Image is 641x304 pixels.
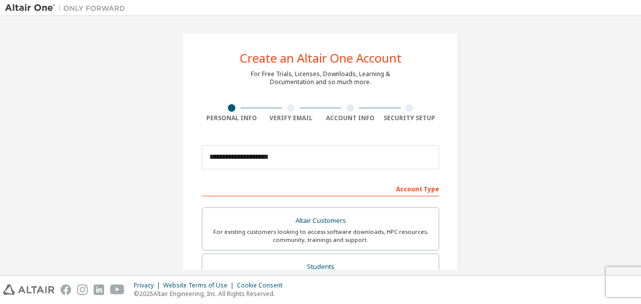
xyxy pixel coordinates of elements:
div: Website Terms of Use [163,281,237,289]
div: Account Type [202,180,439,196]
p: © 2025 Altair Engineering, Inc. All Rights Reserved. [134,289,288,298]
div: Verify Email [261,114,321,122]
img: linkedin.svg [94,284,104,295]
img: instagram.svg [77,284,88,295]
div: Students [208,260,433,274]
img: altair_logo.svg [3,284,55,295]
div: Altair Customers [208,214,433,228]
div: Create an Altair One Account [240,52,402,64]
div: For Free Trials, Licenses, Downloads, Learning & Documentation and so much more. [251,70,390,86]
div: Personal Info [202,114,261,122]
img: Altair One [5,3,130,13]
div: For existing customers looking to access software downloads, HPC resources, community, trainings ... [208,228,433,244]
div: Security Setup [380,114,440,122]
div: Privacy [134,281,163,289]
div: Cookie Consent [237,281,288,289]
img: facebook.svg [61,284,71,295]
div: Account Info [320,114,380,122]
img: youtube.svg [110,284,125,295]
